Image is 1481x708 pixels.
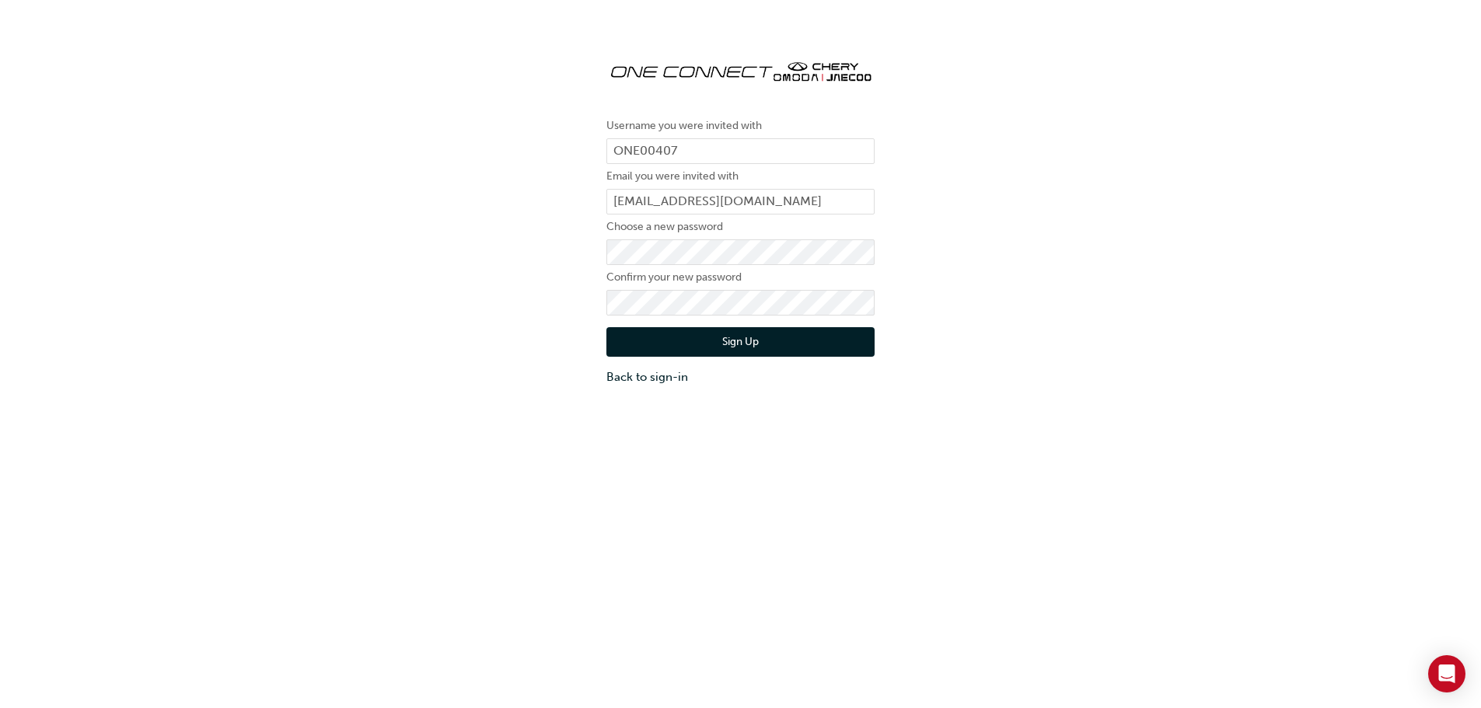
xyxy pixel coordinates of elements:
label: Confirm your new password [606,268,875,287]
label: Username you were invited with [606,117,875,135]
button: Sign Up [606,327,875,357]
div: Open Intercom Messenger [1428,655,1465,692]
label: Choose a new password [606,218,875,236]
input: Username [606,138,875,165]
img: oneconnect [606,47,875,93]
a: Back to sign-in [606,368,875,386]
label: Email you were invited with [606,167,875,186]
